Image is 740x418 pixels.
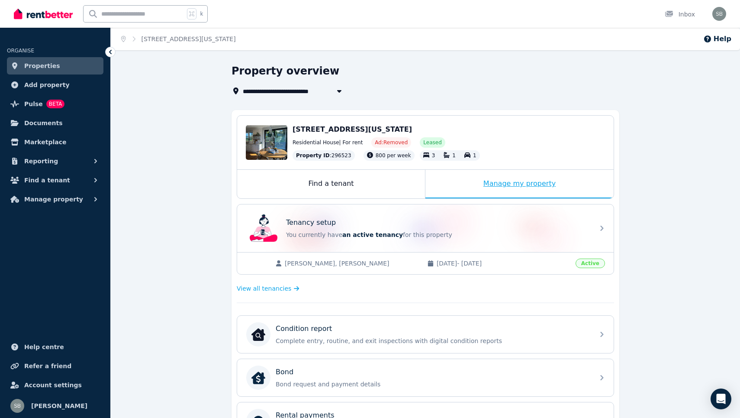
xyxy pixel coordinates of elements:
a: Condition reportCondition reportComplete entry, routine, and exit inspections with digital condit... [237,316,614,353]
p: You currently have for this property [286,230,589,239]
h1: Property overview [232,64,339,78]
span: [PERSON_NAME], [PERSON_NAME] [285,259,418,268]
a: PulseBETA [7,95,103,113]
img: Bond [251,371,265,385]
a: Help centre [7,338,103,356]
a: Refer a friend [7,357,103,375]
span: [DATE] - [DATE] [437,259,570,268]
img: Sherrie Bao [10,399,24,413]
span: View all tenancies [237,284,291,293]
a: Tenancy setupTenancy setupYou currently havean active tenancyfor this property [237,204,614,252]
span: Documents [24,118,63,128]
a: Properties [7,57,103,75]
p: Bond [276,367,293,377]
a: Documents [7,114,103,132]
span: an active tenancy [342,231,403,238]
span: Residential House | For rent [293,139,363,146]
p: Condition report [276,324,332,334]
a: View all tenancies [237,284,299,293]
span: Refer a friend [24,361,71,371]
span: Properties [24,61,60,71]
div: Find a tenant [237,170,425,198]
button: Reporting [7,152,103,170]
span: Leased [423,139,441,146]
button: Find a tenant [7,172,103,189]
div: Open Intercom Messenger [711,389,731,409]
img: Sherrie Bao [712,7,726,21]
a: BondBondBond request and payment details [237,359,614,396]
span: ORGANISE [7,48,34,54]
span: 1 [473,152,476,159]
a: Account settings [7,376,103,394]
p: Bond request and payment details [276,380,589,389]
a: Add property [7,76,103,94]
span: Manage property [24,194,83,204]
span: Account settings [24,380,82,390]
span: Property ID [296,152,330,159]
span: Reporting [24,156,58,166]
span: Help centre [24,342,64,352]
img: RentBetter [14,7,73,20]
span: k [200,10,203,17]
div: : 296523 [293,150,355,161]
span: BETA [46,100,64,108]
span: Active [576,259,605,268]
span: Find a tenant [24,175,70,185]
span: [PERSON_NAME] [31,401,87,411]
a: [STREET_ADDRESS][US_STATE] [142,36,236,42]
span: Marketplace [24,137,66,147]
span: Ad: Removed [375,139,408,146]
span: 3 [432,152,435,159]
span: 800 per week [376,152,411,159]
img: Tenancy setup [250,214,277,242]
span: Add property [24,80,70,90]
nav: Breadcrumb [111,28,246,50]
button: Manage property [7,191,103,208]
span: 1 [452,152,456,159]
button: Help [703,34,731,44]
div: Manage my property [425,170,614,198]
span: Pulse [24,99,43,109]
p: Tenancy setup [286,217,336,228]
span: [STREET_ADDRESS][US_STATE] [293,125,412,133]
a: Marketplace [7,133,103,151]
p: Complete entry, routine, and exit inspections with digital condition reports [276,337,589,345]
div: Inbox [665,10,695,19]
img: Condition report [251,327,265,341]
